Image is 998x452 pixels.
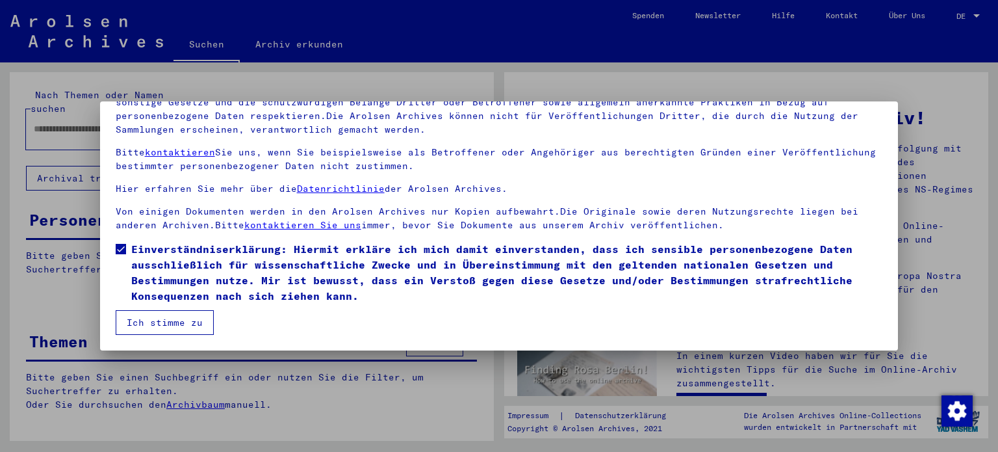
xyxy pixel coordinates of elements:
[941,395,973,427] img: Zustimmung ändern
[941,395,972,426] div: Zustimmung ändern
[145,146,215,158] a: kontaktieren
[116,146,883,173] p: Bitte Sie uns, wenn Sie beispielsweise als Betroffener oder Angehöriger aus berechtigten Gründen ...
[116,310,214,335] button: Ich stimme zu
[116,182,883,196] p: Hier erfahren Sie mehr über die der Arolsen Archives.
[131,241,883,304] span: Einverständniserklärung: Hiermit erkläre ich mich damit einverstanden, dass ich sensible personen...
[297,183,385,194] a: Datenrichtlinie
[116,68,883,137] p: Bitte beachten Sie, dass dieses Portal über NS - Verfolgte sensible Daten zu identifizierten oder...
[116,205,883,232] p: Von einigen Dokumenten werden in den Arolsen Archives nur Kopien aufbewahrt.Die Originale sowie d...
[244,219,361,231] a: kontaktieren Sie uns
